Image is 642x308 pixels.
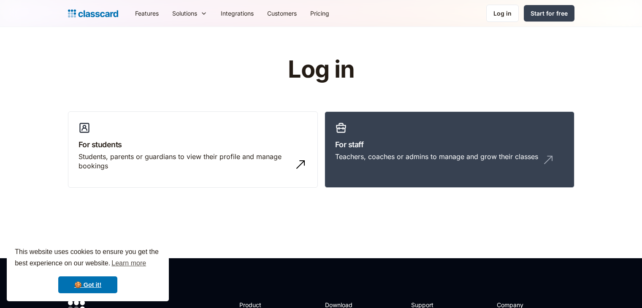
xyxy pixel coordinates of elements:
div: cookieconsent [7,239,169,301]
a: Start for free [524,5,574,22]
a: learn more about cookies [110,257,147,270]
a: Logo [68,8,118,19]
span: This website uses cookies to ensure you get the best experience on our website. [15,247,161,270]
a: For studentsStudents, parents or guardians to view their profile and manage bookings [68,111,318,188]
a: Log in [486,5,519,22]
div: Solutions [165,4,214,23]
a: Pricing [303,4,336,23]
div: Log in [493,9,512,18]
a: dismiss cookie message [58,276,117,293]
h3: For staff [335,139,564,150]
div: Solutions [172,9,197,18]
div: Students, parents or guardians to view their profile and manage bookings [79,152,290,171]
div: Start for free [531,9,568,18]
a: Integrations [214,4,260,23]
a: Customers [260,4,303,23]
a: For staffTeachers, coaches or admins to manage and grow their classes [325,111,574,188]
h1: Log in [187,57,455,83]
h3: For students [79,139,307,150]
div: Teachers, coaches or admins to manage and grow their classes [335,152,538,161]
a: Features [128,4,165,23]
